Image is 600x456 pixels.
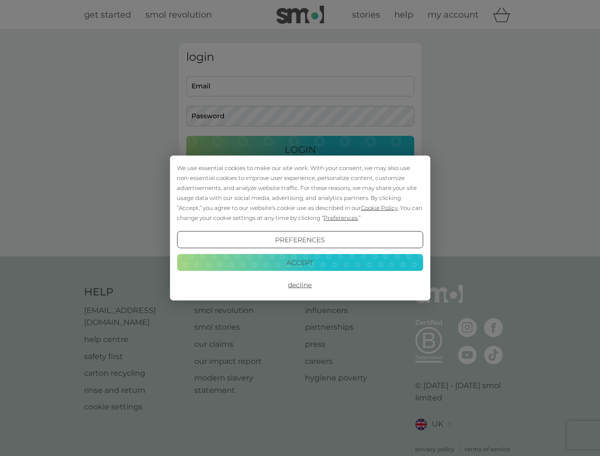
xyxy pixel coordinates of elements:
[177,231,423,248] button: Preferences
[361,204,398,211] span: Cookie Policy
[177,163,423,223] div: We use essential cookies to make our site work. With your consent, we may also use non-essential ...
[177,254,423,271] button: Accept
[324,214,358,221] span: Preferences
[177,276,423,294] button: Decline
[170,156,430,301] div: Cookie Consent Prompt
